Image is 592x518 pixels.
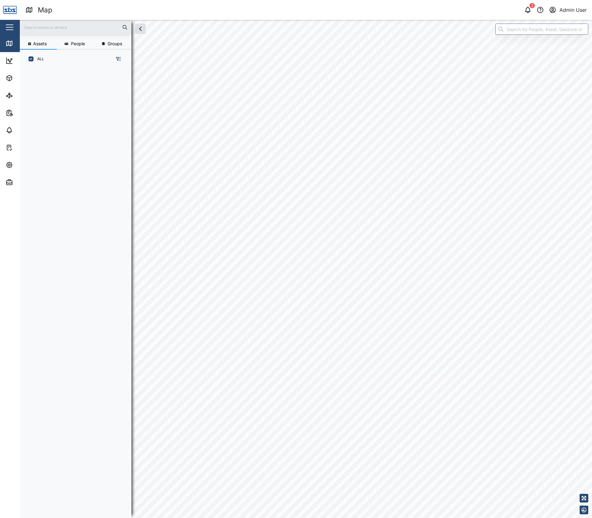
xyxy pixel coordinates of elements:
div: Reports [16,109,37,116]
div: Tasks [16,144,33,151]
div: Admin User [559,6,587,14]
div: grid [25,66,131,513]
canvas: Map [20,20,592,518]
span: Assets [33,42,47,46]
div: 2 [530,3,535,8]
div: Assets [16,75,35,82]
div: Map [16,40,30,47]
input: Search assets or drivers [24,23,128,32]
div: Settings [16,162,38,168]
label: ALL [33,56,44,61]
span: Groups [108,42,122,46]
button: Admin User [548,6,587,14]
img: Main Logo [3,3,17,17]
div: Dashboard [16,57,44,64]
input: Search by People, Asset, Geozone or Place [495,24,588,35]
div: Sites [16,92,31,99]
span: People [71,42,85,46]
div: Alarms [16,127,35,134]
div: Admin [16,179,34,186]
div: Map [38,5,52,15]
